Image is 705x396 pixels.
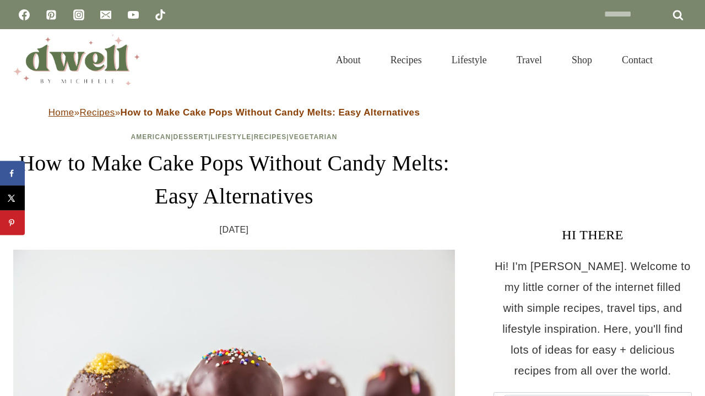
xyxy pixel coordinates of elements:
a: Lifestyle [437,41,502,79]
a: Pinterest [40,4,62,26]
button: View Search Form [673,51,692,69]
a: Travel [502,41,557,79]
span: » » [48,107,420,118]
a: Lifestyle [211,133,252,141]
h1: How to Make Cake Pops Without Candy Melts: Easy Alternatives [13,147,455,213]
a: Facebook [13,4,35,26]
strong: How to Make Cake Pops Without Candy Melts: Easy Alternatives [121,107,420,118]
p: Hi! I'm [PERSON_NAME]. Welcome to my little corner of the internet filled with simple recipes, tr... [493,256,692,381]
time: [DATE] [220,222,249,238]
a: Home [48,107,74,118]
nav: Primary Navigation [321,41,668,79]
a: Contact [607,41,668,79]
img: DWELL by michelle [13,35,140,85]
a: Recipes [376,41,437,79]
a: Shop [557,41,607,79]
span: | | | | [131,133,338,141]
a: Dessert [173,133,209,141]
a: About [321,41,376,79]
a: TikTok [149,4,171,26]
a: Recipes [80,107,115,118]
a: Email [95,4,117,26]
a: Recipes [254,133,287,141]
a: YouTube [122,4,144,26]
a: Vegetarian [289,133,338,141]
a: Instagram [68,4,90,26]
h3: HI THERE [493,225,692,245]
a: American [131,133,171,141]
